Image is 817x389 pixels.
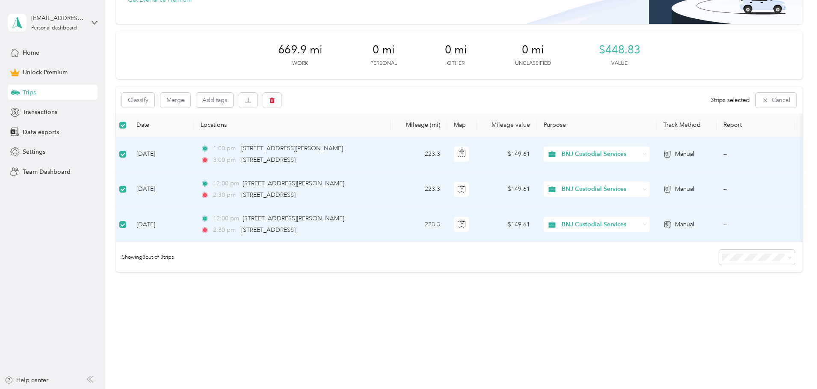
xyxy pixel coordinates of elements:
td: 223.3 [391,207,447,242]
td: -- [716,172,794,207]
td: -- [716,207,794,242]
span: [STREET_ADDRESS][PERSON_NAME] [241,145,343,152]
span: Settings [23,147,45,156]
span: 0 mi [522,43,544,57]
div: Personal dashboard [31,26,77,31]
span: 12:00 pm [213,179,239,188]
span: 0 mi [373,43,395,57]
span: 3:00 pm [213,155,237,165]
td: $149.61 [477,207,537,242]
th: Mileage (mi) [391,114,447,137]
span: Data exports [23,128,59,137]
span: [STREET_ADDRESS] [241,156,296,164]
p: Personal [370,60,397,67]
span: Trips [23,88,36,97]
span: 3 trips selected [710,96,750,105]
span: [STREET_ADDRESS][PERSON_NAME] [243,180,344,187]
td: [DATE] [130,172,194,207]
span: 12:00 pm [213,214,239,223]
span: Team Dashboard [23,167,71,176]
th: Map [447,114,477,137]
span: BNJ Custodial Services [562,149,640,159]
span: Showing 3 out of 3 trips [116,254,174,261]
button: Help center [5,376,48,385]
th: Date [130,114,194,137]
button: Merge [160,93,190,108]
th: Track Method [657,114,716,137]
span: 2:30 pm [213,225,237,235]
td: [DATE] [130,137,194,172]
td: 223.3 [391,172,447,207]
td: 223.3 [391,137,447,172]
p: Work [292,60,308,67]
p: Value [611,60,628,67]
th: Report [716,114,794,137]
th: Locations [194,114,391,137]
span: 0 mi [445,43,467,57]
div: [EMAIL_ADDRESS][DOMAIN_NAME] [31,14,85,23]
span: Transactions [23,108,57,117]
span: $448.83 [599,43,640,57]
span: Manual [675,184,694,194]
span: [STREET_ADDRESS] [241,226,296,234]
span: [STREET_ADDRESS][PERSON_NAME] [243,215,344,222]
span: Home [23,48,39,57]
span: BNJ Custodial Services [562,184,640,194]
td: [DATE] [130,207,194,242]
td: -- [716,137,794,172]
td: $149.61 [477,172,537,207]
span: Unlock Premium [23,68,68,77]
button: Cancel [756,93,796,108]
p: Other [447,60,465,67]
span: 1:00 pm [213,144,237,153]
td: $149.61 [477,137,537,172]
span: Manual [675,149,694,159]
th: Mileage value [477,114,537,137]
th: Purpose [537,114,657,137]
button: Classify [122,93,154,108]
span: Manual [675,220,694,229]
span: 2:30 pm [213,190,237,200]
span: 669.9 mi [278,43,323,57]
span: BNJ Custodial Services [562,220,640,229]
span: [STREET_ADDRESS] [241,191,296,199]
p: Unclassified [515,60,551,67]
button: Add tags [196,93,233,107]
iframe: Everlance-gr Chat Button Frame [769,341,817,389]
